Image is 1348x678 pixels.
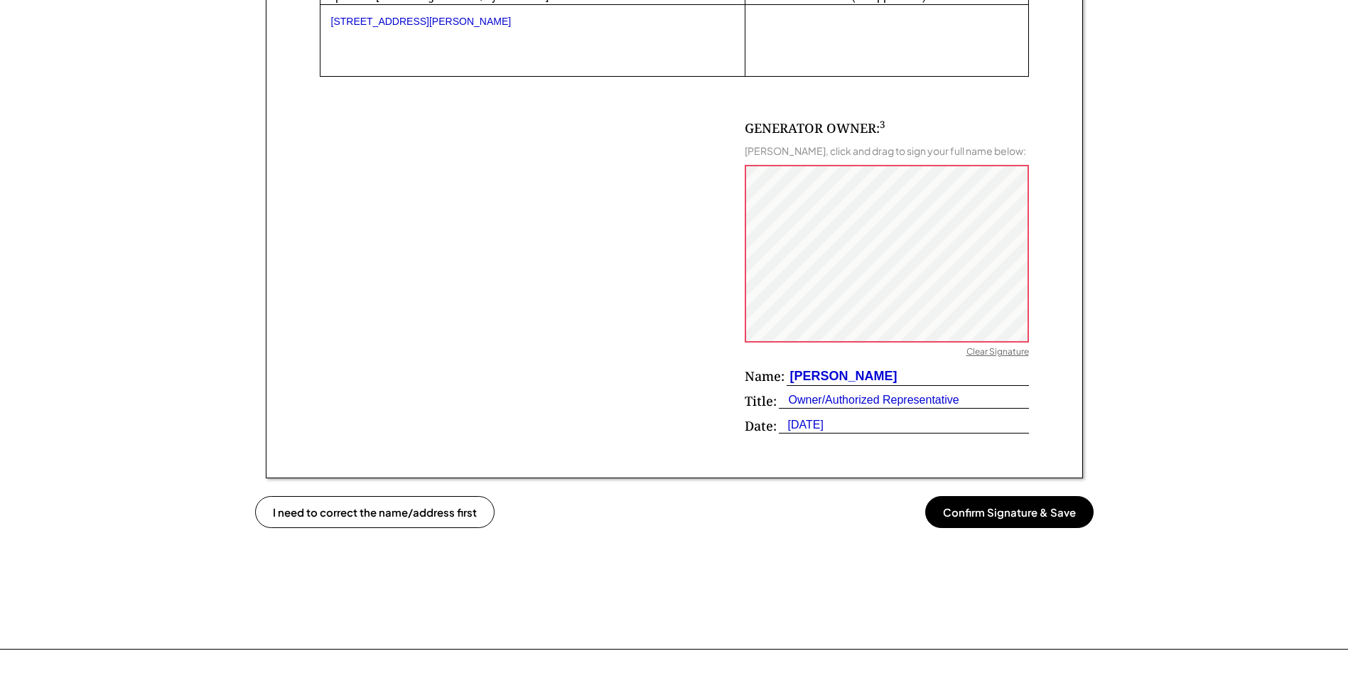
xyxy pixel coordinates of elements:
button: Confirm Signature & Save [925,496,1094,528]
div: Clear Signature [966,346,1029,360]
button: I need to correct the name/address first [255,496,495,528]
div: Name: [745,367,784,385]
div: [STREET_ADDRESS][PERSON_NAME] [331,16,735,28]
sup: 3 [880,118,885,131]
div: Date: [745,417,777,435]
div: Owner/Authorized Representative [779,392,959,408]
div: [PERSON_NAME] [787,367,897,385]
div: [DATE] [779,417,824,433]
div: [PERSON_NAME], click and drag to sign your full name below: [745,144,1026,157]
div: GENERATOR OWNER: [745,119,885,137]
div: Title: [745,392,777,410]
